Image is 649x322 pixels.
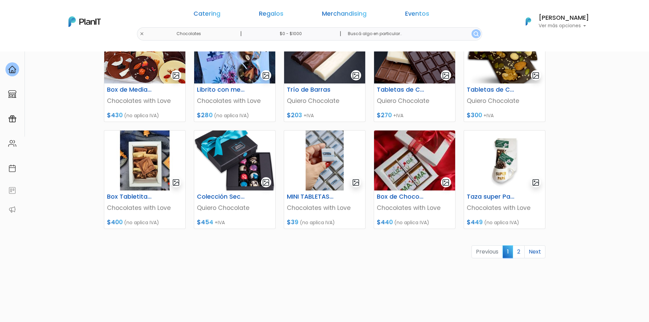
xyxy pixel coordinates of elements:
a: gallery-light Tabletas de Chocolate Macizo Quiero Chocolate $270 +IVA [374,23,455,122]
img: close-6986928ebcb1d6c9903e3b54e860dbc4d054630f23adef3a32610726dff6a82b.svg [140,32,144,36]
a: Next [524,245,545,258]
img: thumb_image__copia___copia_-Photoroom__40_.jpg [464,131,545,190]
h6: Tabletas de Chocolate Macizo [373,86,429,93]
span: $300 [467,111,482,119]
h6: Librito con mediants [193,86,249,93]
img: home-e721727adea9d79c4d83392d1f703f7f8bce08238fde08b1acbfd93340b81755.svg [8,65,16,74]
span: $400 [107,218,123,226]
button: PlanIt Logo [PERSON_NAME] Ver más opciones [517,13,589,30]
p: Chocolates with Love [197,96,273,105]
h6: Box de Mediants [103,86,159,93]
p: Chocolates with Love [467,203,542,212]
span: +IVA [393,112,403,119]
h6: Taza super Papá [463,193,519,200]
h6: Trío de Barras [283,86,339,93]
span: $280 [197,111,213,119]
p: Quiero Chocolate [287,96,362,105]
p: | [240,30,242,38]
img: gallery-light [352,179,360,186]
a: gallery-light Tabletas de Chocolate con Frutos Secos Quiero Chocolate $300 +IVA [464,23,545,122]
a: gallery-light Taza super Papá Chocolates with Love $449 (no aplica IVA) [464,130,545,229]
img: thumb_Dise%C3%B1o_sin_t%C3%ADtulo__10_.png [284,131,365,190]
a: gallery-light MINI TABLETAS PERSONALIZADAS Chocolates with Love $39 (no aplica IVA) [284,130,366,229]
span: (no aplica IVA) [300,219,335,226]
img: thumb_15mediants.png [104,24,185,83]
img: gallery-light [262,179,270,186]
span: $449 [467,218,483,226]
a: gallery-light Box de Chocolates Chocolates with Love $440 (no aplica IVA) [374,130,455,229]
a: Catering [194,11,220,19]
span: (no aplica IVA) [484,219,519,226]
a: Merchandising [322,11,367,19]
a: Regalos [259,11,283,19]
h6: Box de Chocolates [373,193,429,200]
a: gallery-light Colección Secretaria Quiero Chocolate $454 +IVA [194,130,276,229]
span: $430 [107,111,123,119]
input: Buscá algo en particular.. [342,27,482,41]
img: calendar-87d922413cdce8b2cf7b7f5f62616a5cf9e4887200fb71536465627b3292af00.svg [8,164,16,172]
img: people-662611757002400ad9ed0e3c099ab2801c6687ba6c219adb57efc949bc21e19d.svg [8,139,16,148]
span: $454 [197,218,213,226]
span: $440 [377,218,393,226]
p: Chocolates with Love [377,203,452,212]
img: thumb_tabletas_de_chocolate_con_frutos_secos.png [464,24,545,83]
img: thumb_secretaria.png [194,131,275,190]
p: Quiero Chocolate [467,96,542,105]
a: gallery-light Librito con mediants Chocolates with Love $280 (no aplica IVA) [194,23,276,122]
img: gallery-light [352,72,360,79]
p: Chocolates with Love [107,203,183,212]
img: PlanIt Logo [68,16,101,27]
h6: Tabletas de Chocolate con Frutos Secos [463,86,519,93]
span: +IVA [304,112,314,119]
img: campaigns-02234683943229c281be62815700db0a1741e53638e28bf9629b52c665b00959.svg [8,115,16,123]
img: thumb_tableta_de_chocolate_maciso.png [374,24,455,83]
span: $270 [377,111,392,119]
span: $203 [287,111,302,119]
span: (no aplica IVA) [214,112,249,119]
div: ¿Necesitás ayuda? [35,6,98,20]
p: | [340,30,341,38]
p: Chocolates with Love [107,96,183,105]
img: feedback-78b5a0c8f98aac82b08bfc38622c3050aee476f2c9584af64705fc4e61158814.svg [8,186,16,195]
img: partners-52edf745621dab592f3b2c58e3bca9d71375a7ef29c3b500c9f145b62cc070d4.svg [8,205,16,214]
h6: MINI TABLETAS PERSONALIZADAS [283,193,339,200]
h6: [PERSON_NAME] [539,15,589,21]
img: thumb_WhatsApp_Image_2024-04-17_at_11.57.41.jpeg [374,131,455,190]
span: +IVA [215,219,225,226]
span: +IVA [483,112,494,119]
a: Eventos [405,11,429,19]
img: gallery-light [172,72,180,79]
img: thumb_2000___2000-Photoroom_-_2024-09-23T150241.972.jpg [104,131,185,190]
h6: Colección Secretaria [193,193,249,200]
p: Quiero Chocolate [197,203,273,212]
img: thumb_Mendiants.jpeg [194,24,275,83]
p: Quiero Chocolate [377,96,452,105]
a: gallery-light Trío de Barras Quiero Chocolate $203 +IVA [284,23,366,122]
span: $39 [287,218,298,226]
p: Chocolates with Love [287,203,362,212]
img: gallery-light [172,179,180,186]
a: gallery-light Box Tabletitas decoradas Chocolates with Love $400 (no aplica IVA) [104,130,186,229]
a: gallery-light Box de Mediants Chocolates with Love $430 (no aplica IVA) [104,23,186,122]
img: thumb_tableta_chocolate_2.JPG [284,24,365,83]
img: gallery-light [262,72,270,79]
img: search_button-432b6d5273f82d61273b3651a40e1bd1b912527efae98b1b7a1b2c0702e16a8d.svg [474,31,479,36]
img: gallery-light [532,179,540,186]
a: 2 [513,245,525,258]
img: marketplace-4ceaa7011d94191e9ded77b95e3339b90024bf715f7c57f8cf31f2d8c509eaba.svg [8,90,16,98]
span: 1 [503,245,513,258]
span: (no aplica IVA) [124,112,159,119]
img: PlanIt Logo [521,14,536,29]
span: (no aplica IVA) [394,219,429,226]
span: (no aplica IVA) [124,219,159,226]
img: gallery-light [442,72,450,79]
img: gallery-light [442,179,450,186]
h6: Box Tabletitas decoradas [103,193,159,200]
img: gallery-light [532,72,540,79]
p: Ver más opciones [539,24,589,28]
